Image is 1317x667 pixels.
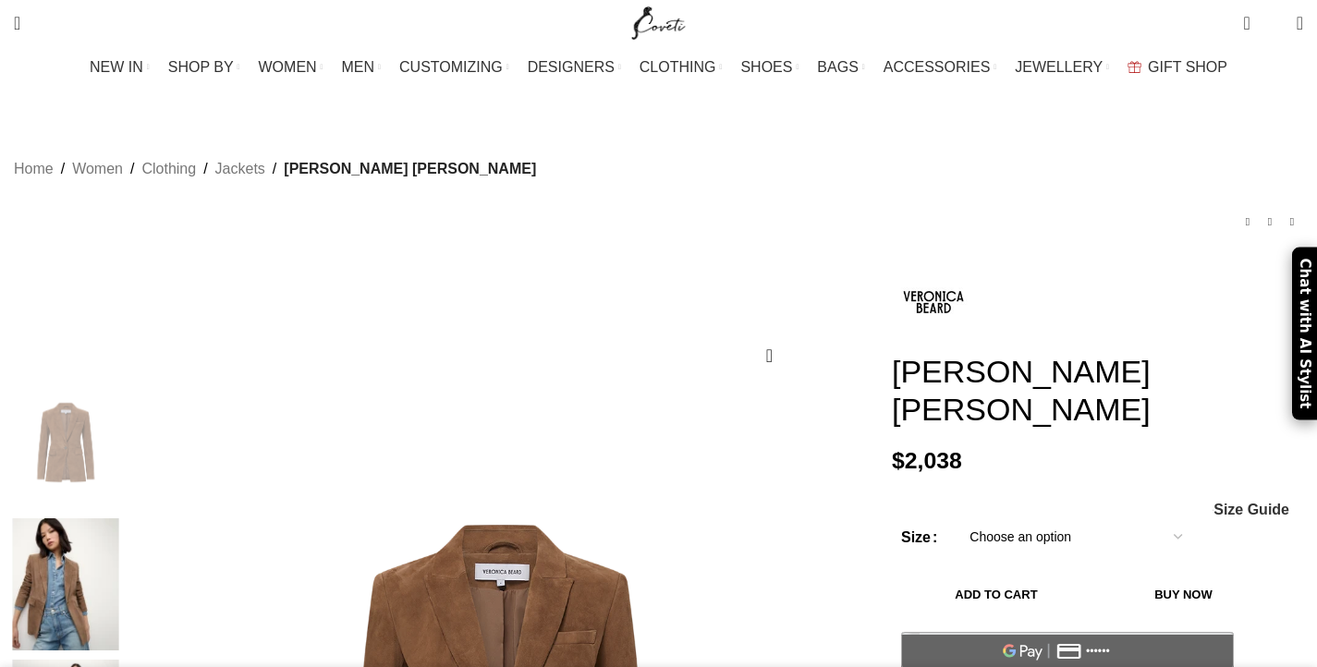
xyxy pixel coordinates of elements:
[9,376,122,509] img: Veronica Beard Jackets
[1101,575,1266,613] button: Buy now
[901,526,937,550] label: Size
[259,49,323,86] a: WOMEN
[640,58,716,76] span: CLOTHING
[640,49,723,86] a: CLOTHING
[1234,5,1259,42] a: 0
[884,49,997,86] a: ACCESSORIES
[528,58,615,76] span: DESIGNERS
[1015,49,1109,86] a: JEWELLERY
[284,157,536,181] span: [PERSON_NAME] [PERSON_NAME]
[72,157,123,181] a: Women
[817,49,864,86] a: BAGS
[399,49,509,86] a: CUSTOMIZING
[884,58,991,76] span: ACCESSORIES
[5,49,1312,86] div: Main navigation
[342,58,375,76] span: MEN
[528,49,621,86] a: DESIGNERS
[14,157,54,181] a: Home
[1213,503,1289,517] a: Size Guide
[215,157,265,181] a: Jackets
[1128,49,1227,86] a: GIFT SHOP
[168,49,240,86] a: SHOP BY
[901,575,1091,613] button: Add to cart
[1237,211,1259,233] a: Previous product
[628,14,689,30] a: Site logo
[259,58,317,76] span: WOMEN
[1281,211,1303,233] a: Next product
[892,448,962,473] bdi: 2,038
[1245,9,1259,23] span: 0
[90,58,143,76] span: NEW IN
[399,58,503,76] span: CUSTOMIZING
[892,448,905,473] span: $
[892,353,1303,429] h1: [PERSON_NAME] [PERSON_NAME]
[817,58,858,76] span: BAGS
[1268,18,1282,32] span: 0
[1015,58,1103,76] span: JEWELLERY
[892,261,975,344] img: Veronica Beard
[1264,5,1283,42] div: My Wishlist
[740,49,799,86] a: SHOES
[5,5,30,42] a: Search
[168,58,234,76] span: SHOP BY
[141,157,196,181] a: Clothing
[1128,61,1141,73] img: GiftBag
[342,49,381,86] a: MEN
[14,157,536,181] nav: Breadcrumb
[1086,645,1110,658] text: ••••••
[9,518,122,651] img: Veronica Beard
[90,49,150,86] a: NEW IN
[740,58,792,76] span: SHOES
[1148,58,1227,76] span: GIFT SHOP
